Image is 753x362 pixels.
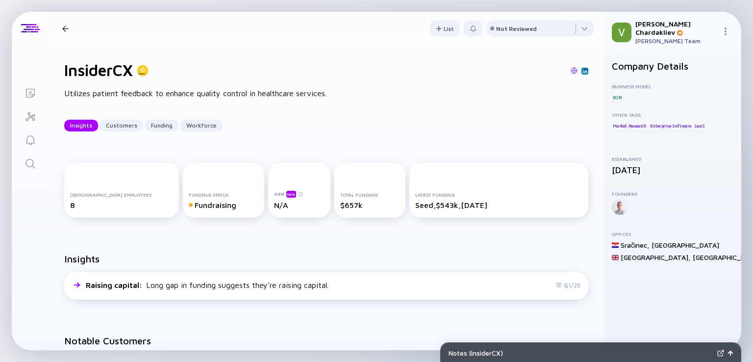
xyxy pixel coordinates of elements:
div: Offices [612,231,733,237]
img: Croatia Flag [612,242,619,249]
div: Other Tags [612,112,733,118]
h1: InsiderCX [64,61,133,79]
div: Sračinec , [621,241,650,249]
div: Workforce [180,118,223,133]
img: Viktor Profile Picture [612,23,631,42]
div: [GEOGRAPHIC_DATA] , [621,253,691,261]
button: Funding [145,120,178,131]
div: Latest Funding [415,192,582,198]
div: Market Research [612,121,648,130]
span: Raising capital : [86,281,144,289]
div: Insights [64,118,98,133]
img: InsiderCX Website [571,67,577,74]
button: Insights [64,120,98,131]
h2: Company Details [612,60,733,72]
img: InsiderCX Linkedin Page [582,69,587,74]
div: Q1/25 [556,282,580,289]
div: Established [612,156,733,162]
h2: Notable Customers [64,335,588,346]
h2: Insights [64,253,100,264]
a: Investor Map [12,104,49,128]
a: Reminders [12,128,49,151]
div: beta [286,191,296,198]
div: Fundraising [189,201,258,209]
div: [DATE] [612,165,733,175]
div: Funding Status [189,192,258,198]
img: Menu [722,27,729,35]
div: 8 [70,201,173,209]
div: Customers [100,118,143,133]
div: Founders [612,191,733,197]
div: Utilizes patient feedback to enhance quality control in healthcare services. [64,87,378,100]
a: Search [12,151,49,175]
div: [PERSON_NAME] Chardakliev [635,20,718,36]
a: Lists [12,80,49,104]
button: Customers [100,120,143,131]
div: Long gap in funding suggests they’re raising capital. [86,281,328,289]
div: [PERSON_NAME] Team [635,37,718,45]
div: Enterprise Software [649,121,692,130]
img: Open Notes [728,351,733,356]
div: [GEOGRAPHIC_DATA] [652,241,719,249]
div: Total Funding [340,192,400,198]
div: [DEMOGRAPHIC_DATA] Employees [70,192,173,198]
div: SaaS [693,121,705,130]
div: Notes ( InsiderCX ) [449,349,713,357]
img: Expand Notes [717,350,724,357]
button: List [430,21,460,36]
div: Business Model [612,83,733,89]
button: Workforce [180,120,223,131]
div: ARR [274,190,325,198]
div: $657k [340,201,400,209]
div: Not Reviewed [496,25,537,32]
div: B2B [612,92,622,102]
div: N/A [274,201,325,209]
img: United Kingdom Flag [612,254,619,261]
div: Seed, $543k, [DATE] [415,201,582,209]
div: Funding [145,118,178,133]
